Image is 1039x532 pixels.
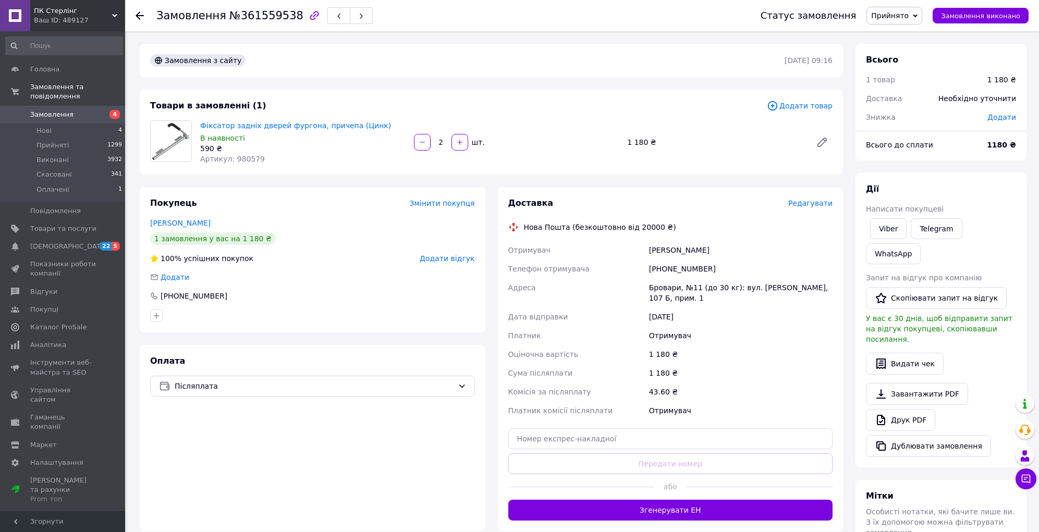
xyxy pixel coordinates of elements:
[866,243,921,264] a: WhatsApp
[229,9,303,22] span: №361559538
[151,121,191,162] img: Фіксатор задніх дверей фургона, причепа (Цинк)
[866,55,898,65] span: Всього
[30,224,96,233] span: Товари та послуги
[508,313,568,321] span: Дата відправки
[508,350,578,358] span: Оціночна вартість
[987,75,1016,85] div: 1 180 ₴
[150,54,246,67] div: Замовлення з сайту
[788,199,833,207] span: Редагувати
[870,218,907,239] a: Viber
[866,435,991,457] button: Дублювати замовлення
[647,259,835,278] div: [PHONE_NUMBER]
[508,246,551,254] span: Отримувач
[508,265,590,273] span: Телефон отримувача
[36,141,69,150] span: Прийняті
[30,440,57,450] span: Маркет
[30,82,125,101] span: Замовлення та повідомлення
[34,16,125,25] div: Ваш ID: 489127
[508,331,541,340] span: Платник
[866,184,879,194] span: Дії
[161,254,181,263] span: 100%
[987,141,1016,149] b: 1180 ₴
[508,388,591,396] span: Комісія за післяплату
[866,287,1007,309] button: Скопіювати запит на відгук
[200,143,406,154] div: 590 ₴
[30,259,96,278] span: Показники роботи компанії
[175,380,454,392] span: Післяплата
[118,126,122,135] span: 4
[160,291,228,301] div: [PHONE_NUMBER]
[623,135,808,150] div: 1 180 ₴
[30,242,107,251] span: [DEMOGRAPHIC_DATA]
[933,8,1029,23] button: Замовлення виконано
[866,491,894,501] span: Мітки
[866,205,944,213] span: Написати покупцеві
[36,126,52,135] span: Нові
[785,56,833,65] time: [DATE] 09:16
[647,401,835,420] div: Отримувач
[109,110,120,119] span: 4
[647,241,835,259] div: [PERSON_NAME]
[30,340,66,350] span: Аналітика
[647,382,835,401] div: 43.60 ₴
[161,273,189,281] span: Додати
[866,409,935,431] a: Друк PDF
[866,383,968,405] a: Завантажити PDF
[30,305,58,314] span: Покупці
[30,476,96,504] span: [PERSON_NAME] та рахунки
[30,494,96,504] div: Prom топ
[866,94,902,103] span: Доставка
[812,132,833,153] a: Редагувати
[871,11,909,20] span: Прийнято
[508,369,573,377] span: Сума післяплати
[150,232,276,245] div: 1 замовлення у вас на 1 180 ₴
[647,278,835,307] div: Бровари, №11 (до 30 кг): вул. [PERSON_NAME], 107 Б, прим. 1
[30,65,59,74] span: Головна
[30,323,87,332] span: Каталог ProSale
[111,170,122,179] span: 341
[508,406,613,415] span: Платник комісії післяплати
[200,121,391,130] a: Фіксатор задніх дверей фургона, причепа (Цинк)
[150,356,185,366] span: Оплата
[156,9,226,22] span: Замовлення
[30,413,96,431] span: Гаманець компанії
[866,314,1012,343] span: У вас є 30 днів, щоб відправити запит на відгук покупцеві, скопіювавши посилання.
[987,113,1016,121] span: Додати
[200,134,245,142] span: В наявності
[30,110,74,119] span: Замовлення
[150,101,266,110] span: Товари в замовленні (1)
[30,287,57,296] span: Відгуки
[150,198,197,208] span: Покупець
[107,141,122,150] span: 1299
[34,6,112,16] span: ПК Стерлінг
[200,155,265,163] span: Артикул: 980579
[36,170,72,179] span: Скасовані
[136,10,144,21] div: Повернутися назад
[100,242,112,251] span: 22
[1016,468,1036,489] button: Чат з покупцем
[654,481,687,492] span: або
[647,307,835,326] div: [DATE]
[761,10,857,21] div: Статус замовлення
[941,12,1020,20] span: Замовлення виконано
[112,242,120,251] span: 5
[30,358,96,377] span: Інструменти веб-майстра та SEO
[36,155,69,165] span: Виконані
[647,345,835,364] div: 1 180 ₴
[508,283,536,292] span: Адреса
[866,274,982,282] span: Запит на відгук про компанію
[30,458,83,467] span: Налаштування
[30,386,96,404] span: Управління сайтом
[420,254,474,263] span: Додати відгук
[469,137,486,147] div: шт.
[508,500,833,521] button: Згенерувати ЕН
[647,364,835,382] div: 1 180 ₴
[911,218,962,239] a: Telegram
[866,353,944,375] button: Видати чек
[866,113,896,121] span: Знижка
[150,219,211,227] a: [PERSON_NAME]
[30,206,81,216] span: Повідомлення
[508,428,833,449] input: Номер експрес-накладної
[647,326,835,345] div: Отримувач
[410,199,475,207] span: Змінити покупця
